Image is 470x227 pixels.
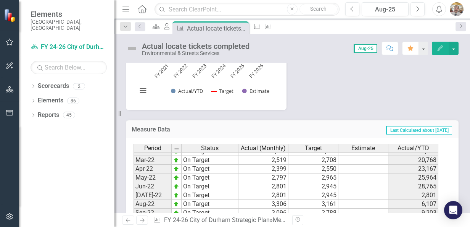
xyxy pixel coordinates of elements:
img: zOikAAAAAElFTkSuQmCC [173,192,179,198]
span: Target [305,145,322,152]
td: Jun-22 [134,182,172,191]
div: Actual locate tickets completed [187,24,247,33]
div: 86 [67,97,79,104]
td: On Target [182,165,238,173]
td: 28,765 [388,182,438,191]
button: View chart menu, Chart [138,85,148,96]
td: 3,096 [238,209,288,217]
img: zOikAAAAAElFTkSuQmCC [173,175,179,181]
td: 2,797 [238,173,288,182]
img: ClearPoint Strategy [4,9,17,22]
a: FY 24-26 City of Durham Strategic Plan [164,216,270,224]
span: Actual (Monthly) [241,145,286,152]
td: 2,945 [288,182,338,191]
td: Mar-22 [134,156,172,165]
td: On Target [182,156,238,165]
button: Show Actual/YTD [171,88,203,94]
td: May-22 [134,173,172,182]
td: On Target [182,209,238,217]
td: 3,161 [288,200,338,209]
td: On Target [182,191,238,200]
img: Steve Hardee [450,2,464,16]
div: Environmental & Streets Services [142,50,249,56]
div: Aug-25 [364,5,406,14]
input: Search Below... [31,61,107,74]
div: 2 [73,83,85,89]
td: 2,945 [288,191,338,200]
img: 8DAGhfEEPCf229AAAAAElFTkSuQmCC [174,146,180,152]
a: Reports [38,111,59,120]
img: zOikAAAAAElFTkSuQmCC [173,183,179,190]
td: 23,167 [388,165,438,173]
text: FY 2022 [172,62,189,79]
a: Measures [273,216,299,224]
img: zOikAAAAAElFTkSuQmCC [173,166,179,172]
span: Last Calculated about [DATE] [386,126,452,135]
td: Sep-22 [134,209,172,217]
td: 2,801 [238,182,288,191]
td: 25,964 [388,173,438,182]
td: 2,708 [288,156,338,165]
img: zOikAAAAAElFTkSuQmCC [173,210,179,216]
span: Status [201,145,219,152]
a: Scorecards [38,82,69,91]
span: Estimate [351,145,375,152]
td: 3,306 [238,200,288,209]
td: 9,203 [388,209,438,217]
span: Elements [31,10,107,19]
span: Actual/YTD [398,145,429,152]
td: Aug-22 [134,200,172,209]
div: » » [153,216,287,225]
div: 45 [63,112,75,118]
button: Show Target [211,88,233,94]
td: 20,768 [388,156,438,165]
span: Aug-25 [354,44,377,53]
small: [GEOGRAPHIC_DATA], [GEOGRAPHIC_DATA] [31,19,107,31]
img: Not Defined [126,42,138,55]
a: FY 24-26 City of Durham Strategic Plan [31,43,107,52]
td: 6,107 [388,200,438,209]
td: [DATE]-22 [134,191,172,200]
td: On Target [182,173,238,182]
td: On Target [182,182,238,191]
button: Aug-25 [362,2,409,16]
td: 2,788 [288,209,338,217]
button: Show Estimate [242,88,269,94]
input: Search ClearPoint... [155,3,340,16]
td: 2,399 [238,165,288,173]
text: FY 2024 [210,62,227,79]
text: FY 2026 [248,62,265,79]
img: zOikAAAAAElFTkSuQmCC [173,157,179,163]
td: 2,965 [288,173,338,182]
text: FY 2023 [191,62,208,79]
text: FY 2021 [153,62,170,79]
td: 2,519 [238,156,288,165]
td: 2,550 [288,165,338,173]
td: On Target [182,200,238,209]
h3: Measure Data [132,126,249,133]
img: zOikAAAAAElFTkSuQmCC [173,201,179,207]
div: Open Intercom Messenger [444,201,462,219]
span: Search [310,6,327,12]
span: Period [144,145,161,152]
a: Elements [38,96,63,105]
td: 2,801 [238,191,288,200]
td: 2,801 [388,191,438,200]
div: Actual locate tickets completed [142,42,249,50]
td: Apr-22 [134,165,172,173]
text: FY 2025 [229,62,246,79]
button: Search [299,4,338,15]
